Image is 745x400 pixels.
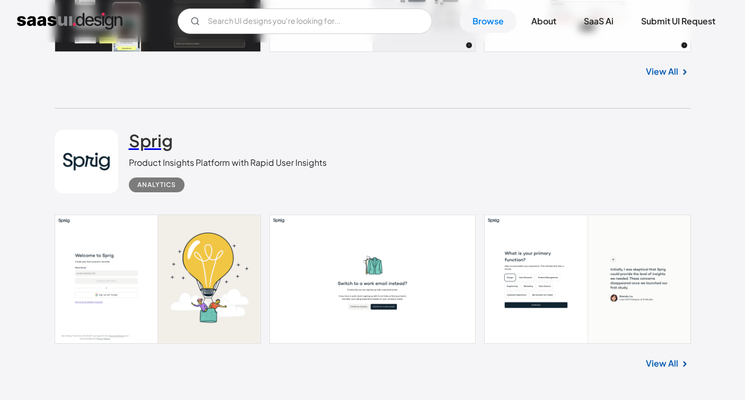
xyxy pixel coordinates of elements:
[571,10,626,33] a: SaaS Ai
[178,8,432,34] form: Email Form
[519,10,569,33] a: About
[17,13,122,30] a: home
[178,8,432,34] input: Search UI designs you're looking for...
[646,65,678,78] a: View All
[137,179,176,191] div: Analytics
[129,130,173,156] a: Sprig
[628,10,728,33] a: Submit UI Request
[460,10,516,33] a: Browse
[129,130,173,151] h2: Sprig
[129,156,327,169] div: Product Insights Platform with Rapid User Insights
[646,357,678,370] a: View All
